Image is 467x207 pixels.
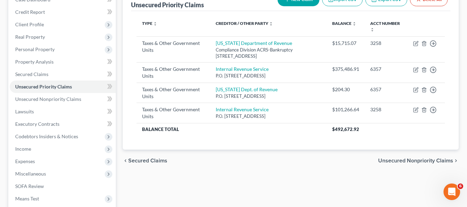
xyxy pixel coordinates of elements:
span: Credit Report [15,9,45,15]
span: Client Profile [15,21,44,27]
i: unfold_more [153,22,157,26]
th: Balance Total [137,123,327,135]
div: Taxes & Other Government Units [142,40,205,54]
a: Creditor / Other Party unfold_more [216,21,273,26]
a: SOFA Review [10,180,116,192]
div: 3258 [370,40,402,47]
i: chevron_right [453,158,459,163]
i: unfold_more [370,28,374,32]
span: Real Property [15,34,45,40]
span: Miscellaneous [15,171,46,177]
a: Lawsuits [10,105,116,118]
a: Property Analysis [10,56,116,68]
div: 3258 [370,106,402,113]
a: Unsecured Priority Claims [10,81,116,93]
iframe: Intercom live chat [443,184,460,200]
div: Taxes & Other Government Units [142,106,205,120]
span: Unsecured Nonpriority Claims [15,96,81,102]
a: Secured Claims [10,68,116,81]
div: Taxes & Other Government Units [142,66,205,79]
a: Executory Contracts [10,118,116,130]
span: Executory Contracts [15,121,59,127]
span: Lawsuits [15,109,34,114]
a: Type unfold_more [142,21,157,26]
div: 6357 [370,86,402,93]
i: chevron_left [123,158,128,163]
span: Unsecured Priority Claims [15,84,72,90]
div: $101,266.64 [332,106,359,113]
a: Balance unfold_more [332,21,356,26]
span: Expenses [15,158,35,164]
span: Unsecured Nonpriority Claims [378,158,453,163]
div: $15,715.07 [332,40,359,47]
i: unfold_more [352,22,356,26]
div: P.O. [STREET_ADDRESS] [216,113,321,120]
i: unfold_more [269,22,273,26]
a: Internal Revenue Service [216,66,269,72]
a: [US_STATE] Department of Revenue [216,40,292,46]
div: P.O. [STREET_ADDRESS] [216,93,321,100]
div: Unsecured Priority Claims [131,1,204,9]
span: Property Analysis [15,59,54,65]
a: Internal Revenue Service [216,106,269,112]
div: 6357 [370,66,402,73]
span: Personal Property [15,46,55,52]
div: $375,486.91 [332,66,359,73]
span: Secured Claims [128,158,167,163]
a: Credit Report [10,6,116,18]
span: SOFA Review [15,183,44,189]
button: chevron_left Secured Claims [123,158,167,163]
div: Compliance Division ACRS-Bankruptcy [STREET_ADDRESS] [216,47,321,59]
span: Codebtors Insiders & Notices [15,133,78,139]
span: Secured Claims [15,71,48,77]
div: Taxes & Other Government Units [142,86,205,100]
a: Unsecured Nonpriority Claims [10,93,116,105]
span: Means Test [15,196,39,201]
div: P.O. [STREET_ADDRESS] [216,73,321,79]
a: Acct Number unfold_more [370,21,400,32]
span: 6 [458,184,463,189]
button: Unsecured Nonpriority Claims chevron_right [378,158,459,163]
span: Income [15,146,31,152]
a: [US_STATE] Dept. of Revenue [216,86,278,92]
div: $204.30 [332,86,359,93]
span: $492,672.92 [332,126,359,132]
